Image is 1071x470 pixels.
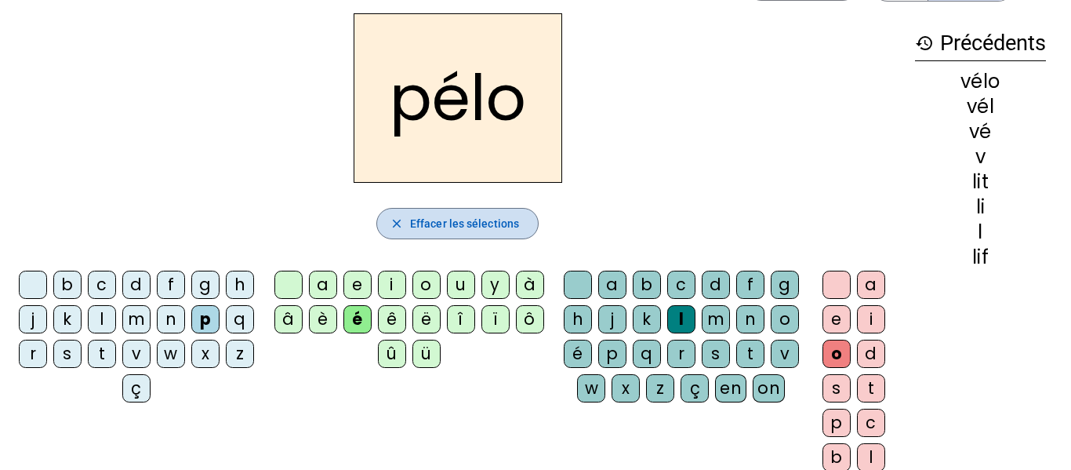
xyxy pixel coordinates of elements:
div: h [564,305,592,333]
div: m [702,305,730,333]
div: t [736,340,764,368]
div: on [753,374,785,403]
div: c [88,271,116,299]
div: n [157,305,185,333]
div: g [771,271,799,299]
mat-icon: history [915,34,934,53]
div: é [343,305,372,333]
div: s [822,374,851,403]
div: à [516,271,544,299]
div: s [53,340,82,368]
div: o [412,271,441,299]
div: s [702,340,730,368]
div: n [736,305,764,333]
div: q [633,340,661,368]
div: f [157,271,185,299]
div: p [191,305,220,333]
div: b [633,271,661,299]
div: î [447,305,475,333]
div: k [53,305,82,333]
div: e [822,305,851,333]
span: Effacer les sélections [410,214,519,233]
div: x [191,340,220,368]
div: l [88,305,116,333]
div: v [122,340,151,368]
div: è [309,305,337,333]
div: z [226,340,254,368]
div: x [612,374,640,403]
div: h [226,271,254,299]
div: u [447,271,475,299]
div: a [857,271,885,299]
div: b [53,271,82,299]
div: li [915,198,1046,217]
h2: pélo [354,13,562,183]
div: z [646,374,674,403]
div: t [88,340,116,368]
div: o [822,340,851,368]
div: d [857,340,885,368]
div: lif [915,248,1046,267]
h3: Précédents [915,26,1046,61]
div: j [598,305,626,333]
div: y [481,271,510,299]
div: ê [378,305,406,333]
div: vé [915,122,1046,141]
div: v [771,340,799,368]
div: o [771,305,799,333]
div: d [122,271,151,299]
div: i [857,305,885,333]
div: j [19,305,47,333]
div: ü [412,340,441,368]
mat-icon: close [390,217,404,231]
div: k [633,305,661,333]
div: r [667,340,695,368]
div: l [915,223,1046,242]
div: d [702,271,730,299]
div: é [564,340,592,368]
div: ç [122,374,151,403]
div: v [915,148,1046,166]
div: en [715,374,746,403]
div: vél [915,97,1046,116]
div: q [226,305,254,333]
div: ô [516,305,544,333]
div: a [598,271,626,299]
div: f [736,271,764,299]
div: w [157,340,185,368]
div: t [857,374,885,403]
div: p [598,340,626,368]
div: w [577,374,605,403]
div: â [274,305,303,333]
div: lit [915,173,1046,191]
div: i [378,271,406,299]
button: Effacer les sélections [376,208,539,239]
div: g [191,271,220,299]
div: c [667,271,695,299]
div: e [343,271,372,299]
div: m [122,305,151,333]
div: û [378,340,406,368]
div: vélo [915,72,1046,91]
div: c [857,409,885,437]
div: a [309,271,337,299]
div: r [19,340,47,368]
div: l [667,305,695,333]
div: ë [412,305,441,333]
div: ï [481,305,510,333]
div: ç [681,374,709,403]
div: p [822,409,851,437]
